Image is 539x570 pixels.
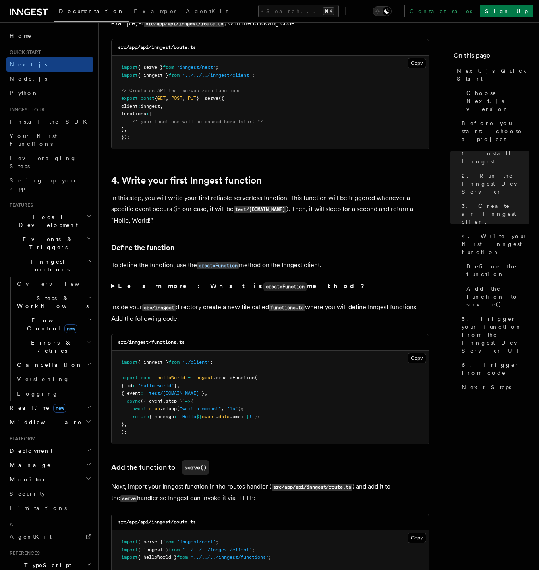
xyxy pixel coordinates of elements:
span: Platform [6,436,36,442]
span: Define the function [466,262,529,278]
a: Leveraging Steps [6,151,93,173]
span: { serve } [138,64,163,70]
span: , [163,398,166,404]
code: src/app/api/inngest/route.ts [118,519,196,525]
span: import [121,547,138,553]
code: serve() [182,460,209,475]
span: Manage [6,461,51,469]
span: : [138,103,141,109]
code: createFunction [263,282,307,291]
span: "../../../inngest/client" [182,547,252,553]
span: export [121,375,138,380]
span: Errors & Retries [14,339,86,355]
a: createFunction [197,261,239,269]
span: : [146,111,149,116]
span: !` [249,414,255,419]
span: [ [149,111,152,116]
button: Middleware [6,415,93,429]
a: Your first Functions [6,129,93,151]
span: { event [121,390,141,396]
span: 1. Install Inngest [462,149,529,165]
span: , [124,421,127,427]
span: 3. Create an Inngest client [462,202,529,226]
span: Middleware [6,418,82,426]
span: ( [255,375,257,380]
span: 5. Trigger your function from the Inngest Dev Server UI [462,315,529,355]
button: Events & Triggers [6,232,93,254]
span: import [121,554,138,560]
span: ; [216,539,218,545]
span: Next Steps [462,383,511,391]
span: inngest [141,103,160,109]
span: } [246,414,249,419]
span: : [174,414,177,419]
span: { [155,95,157,101]
span: import [121,539,138,545]
a: Contact sales [404,5,477,17]
span: Python [10,90,39,96]
span: Monitor [6,475,47,483]
span: { message [149,414,174,419]
strong: Learn more: What is method? [118,282,366,290]
span: from [168,359,180,365]
span: .createFunction [213,375,255,380]
span: ({ [218,95,224,101]
span: Realtime [6,404,66,412]
span: AgentKit [10,533,52,540]
span: // Create an API that serves zero functions [121,88,241,93]
button: Flow Controlnew [14,313,93,335]
a: 6. Trigger from code [458,358,529,380]
span: ; [269,554,271,560]
span: ; [252,547,255,553]
code: src/app/api/inngest/route.ts [118,45,196,50]
span: ({ event [141,398,163,404]
span: PUT [188,95,196,101]
h4: On this page [454,51,529,64]
kbd: ⌘K [323,7,334,15]
span: new [64,324,77,333]
button: Copy [408,353,426,363]
span: from [168,547,180,553]
span: { helloWorld } [138,554,177,560]
a: Add the function toserve() [111,460,209,475]
a: Choose Next.js version [463,86,529,116]
span: Install the SDK [10,118,92,125]
span: ] [121,126,124,132]
span: "../../../inngest/functions" [191,554,269,560]
span: , [205,390,207,396]
span: { [191,398,193,404]
a: Versioning [14,372,93,386]
span: Next.js Quick Start [457,67,529,83]
a: 2. Run the Inngest Dev Server [458,169,529,199]
span: "../../../inngest/client" [182,72,252,78]
span: , [166,95,168,101]
code: src/inngest/functions.ts [118,339,185,345]
p: Inside your directory create a new file called where you will define Inngest functions. Add the f... [111,302,429,324]
span: return [132,414,149,419]
span: Inngest Functions [6,258,86,273]
span: 6. Trigger from code [462,361,529,377]
a: Next Steps [458,380,529,394]
a: Logging [14,386,93,401]
button: Deployment [6,444,93,458]
a: 1. Install Inngest [458,146,529,169]
span: Versioning [17,376,70,382]
span: { inngest } [138,359,168,365]
p: In this step, you will write your first reliable serverless function. This function will be trigg... [111,192,429,226]
summary: Learn more: What iscreateFunctionmethod? [111,281,429,292]
p: To define the function, use the method on the Inngest client. [111,260,429,271]
span: : [141,390,143,396]
span: "wait-a-moment" [180,406,221,411]
a: Define the function [111,242,174,253]
span: "test/[DOMAIN_NAME]" [146,390,202,396]
span: . [216,414,218,419]
a: Security [6,487,93,501]
code: createFunction [197,262,239,269]
span: .email [230,414,246,419]
a: Home [6,29,93,43]
a: AgentKit [6,529,93,544]
span: Node.js [10,76,47,82]
a: Install the SDK [6,114,93,129]
span: "./client" [182,359,210,365]
span: Deployment [6,447,52,455]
